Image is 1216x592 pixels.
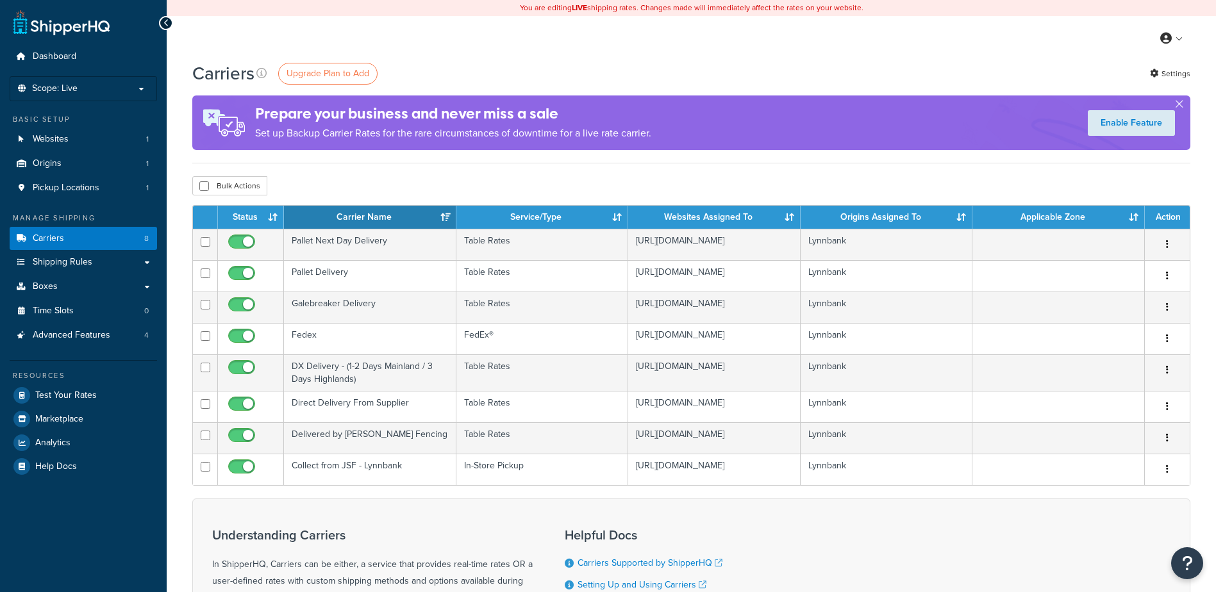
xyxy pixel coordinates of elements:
[35,414,83,425] span: Marketplace
[284,206,456,229] th: Carrier Name: activate to sort column ascending
[32,83,78,94] span: Scope: Live
[1171,547,1203,579] button: Open Resource Center
[10,176,157,200] a: Pickup Locations 1
[628,391,801,422] td: [URL][DOMAIN_NAME]
[10,299,157,323] a: Time Slots 0
[628,260,801,292] td: [URL][DOMAIN_NAME]
[35,461,77,472] span: Help Docs
[456,260,629,292] td: Table Rates
[10,455,157,478] a: Help Docs
[192,61,254,86] h1: Carriers
[284,260,456,292] td: Pallet Delivery
[284,454,456,485] td: Collect from JSF - Lynnbank
[10,213,157,224] div: Manage Shipping
[10,370,157,381] div: Resources
[33,233,64,244] span: Carriers
[628,323,801,354] td: [URL][DOMAIN_NAME]
[801,292,973,323] td: Lynnbank
[255,124,651,142] p: Set up Backup Carrier Rates for the rare circumstances of downtime for a live rate carrier.
[456,354,629,391] td: Table Rates
[287,67,369,80] span: Upgrade Plan to Add
[10,251,157,274] a: Shipping Rules
[13,10,110,35] a: ShipperHQ Home
[33,306,74,317] span: Time Slots
[456,391,629,422] td: Table Rates
[10,152,157,176] a: Origins 1
[10,275,157,299] a: Boxes
[1145,206,1190,229] th: Action
[33,134,69,145] span: Websites
[456,323,629,354] td: FedEx®
[33,330,110,341] span: Advanced Features
[10,324,157,347] li: Advanced Features
[10,407,157,431] a: Marketplace
[456,422,629,454] td: Table Rates
[144,330,149,341] span: 4
[801,354,973,391] td: Lynnbank
[35,390,97,401] span: Test Your Rates
[144,306,149,317] span: 0
[628,422,801,454] td: [URL][DOMAIN_NAME]
[628,454,801,485] td: [URL][DOMAIN_NAME]
[10,127,157,151] a: Websites 1
[10,176,157,200] li: Pickup Locations
[33,183,99,193] span: Pickup Locations
[10,227,157,251] li: Carriers
[284,422,456,454] td: Delivered by [PERSON_NAME] Fencing
[578,578,706,591] a: Setting Up and Using Carriers
[146,183,149,193] span: 1
[456,229,629,260] td: Table Rates
[33,158,62,169] span: Origins
[10,152,157,176] li: Origins
[146,134,149,145] span: 1
[578,556,722,570] a: Carriers Supported by ShipperHQ
[278,63,378,85] a: Upgrade Plan to Add
[192,95,255,150] img: ad-rules-rateshop-fe6ec290ccb7230408bd80ed9643f0289d75e0ffd9eb532fc0e269fcd187b520.png
[10,384,157,407] a: Test Your Rates
[801,391,973,422] td: Lynnbank
[10,227,157,251] a: Carriers 8
[33,281,58,292] span: Boxes
[972,206,1145,229] th: Applicable Zone: activate to sort column ascending
[456,454,629,485] td: In-Store Pickup
[801,422,973,454] td: Lynnbank
[284,229,456,260] td: Pallet Next Day Delivery
[10,431,157,454] a: Analytics
[284,292,456,323] td: Galebreaker Delivery
[284,354,456,391] td: DX Delivery - (1-2 Days Mainland / 3 Days Highlands)
[10,324,157,347] a: Advanced Features 4
[572,2,587,13] b: LIVE
[35,438,71,448] span: Analytics
[1150,65,1190,83] a: Settings
[10,299,157,323] li: Time Slots
[255,103,651,124] h4: Prepare your business and never miss a sale
[218,206,284,229] th: Status: activate to sort column ascending
[212,528,533,542] h3: Understanding Carriers
[801,454,973,485] td: Lynnbank
[284,323,456,354] td: Fedex
[10,114,157,125] div: Basic Setup
[10,45,157,69] a: Dashboard
[628,229,801,260] td: [URL][DOMAIN_NAME]
[192,176,267,195] button: Bulk Actions
[33,51,76,62] span: Dashboard
[565,528,732,542] h3: Helpful Docs
[801,323,973,354] td: Lynnbank
[284,391,456,422] td: Direct Delivery From Supplier
[146,158,149,169] span: 1
[1088,110,1175,136] a: Enable Feature
[628,206,801,229] th: Websites Assigned To: activate to sort column ascending
[456,292,629,323] td: Table Rates
[801,229,973,260] td: Lynnbank
[801,206,973,229] th: Origins Assigned To: activate to sort column ascending
[456,206,629,229] th: Service/Type: activate to sort column ascending
[33,257,92,268] span: Shipping Rules
[628,354,801,391] td: [URL][DOMAIN_NAME]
